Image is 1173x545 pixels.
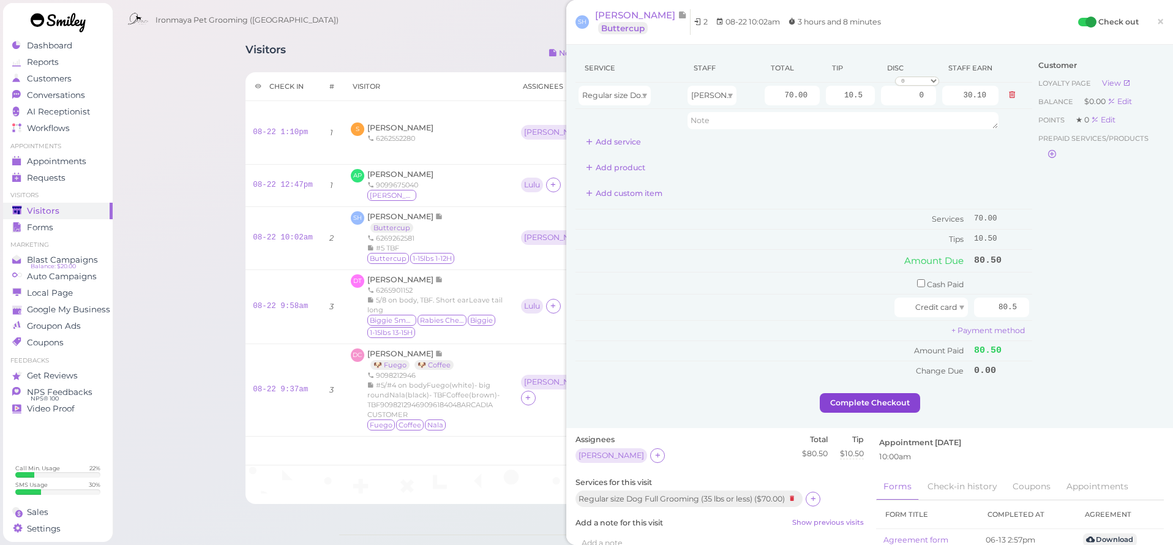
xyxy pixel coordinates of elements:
[367,133,433,143] div: 6262552280
[329,81,334,91] div: #
[3,203,113,219] a: Visitors
[575,272,971,295] td: Cash Paid
[575,230,971,249] td: Tips
[3,301,113,318] a: Google My Business
[3,120,113,137] a: Workflows
[3,54,113,70] a: Reports
[3,252,113,268] a: Blast Campaigns Balance: $20.00
[3,153,113,170] a: Appointments
[3,318,113,334] a: Groupon Ads
[367,296,503,314] span: 5/8 on body, TBF. Short earLeave tail long
[3,521,113,537] a: Settings
[823,54,878,83] th: Tip
[253,302,308,310] a: 08-22 9:58am
[253,385,308,394] a: 08-22 9:37am
[703,17,708,26] span: 2
[3,268,113,285] a: Auto Campaigns
[579,451,644,460] div: [PERSON_NAME]
[1038,132,1149,145] span: Prepaid services/products
[367,381,500,419] span: #5/#4 on bodyFuego(white)- big roundNala(black)- TBFCoffee(brown)- TBF90982129469096184048ARCADIA...
[410,253,454,264] span: 1-15lbs 1-12H
[367,180,433,190] div: 9099675040
[1102,78,1131,88] a: View
[1076,115,1091,124] span: ★ 0
[329,302,334,311] i: 3
[575,184,673,203] button: Add custom item
[367,233,455,243] div: 6269262581
[367,123,433,132] span: [PERSON_NAME]
[575,209,971,230] td: Services
[971,209,1032,230] td: 70.00
[3,400,113,417] a: Video Proof
[678,9,687,21] span: Note
[978,500,1076,529] th: Completed at
[27,255,98,265] span: Blast Campaigns
[367,212,435,221] span: [PERSON_NAME]
[367,212,443,232] a: [PERSON_NAME] Buttercup
[253,233,313,242] a: 08-22 10:02am
[879,451,1161,462] div: 10:00am
[253,181,313,189] a: 08-22 12:47pm
[418,315,467,326] span: Rabies Checked
[370,360,410,370] a: 🐶 Fuego
[3,219,113,236] a: Forms
[367,327,415,338] span: 1-15lbs 13-15H
[1107,97,1132,106] div: Edit
[351,211,364,225] span: SH
[367,190,416,201] span: Lucy
[245,43,286,66] h1: Visitors
[1084,97,1107,106] span: $0.00
[89,481,100,489] div: 30 %
[414,360,454,370] a: 🐶 Coffee
[245,72,320,101] th: Check in
[367,349,460,369] a: [PERSON_NAME] 🐶 Fuego 🐶 Coffee
[840,448,864,459] div: $10.50
[521,178,546,194] div: Lulu
[3,37,113,54] a: Dashboard
[367,275,443,284] a: [PERSON_NAME]
[27,507,48,517] span: Sales
[971,230,1032,249] td: 10.50
[1091,115,1115,124] div: Edit
[3,191,113,200] li: Visitors
[3,504,113,521] a: Sales
[939,54,1002,83] th: Staff earn
[3,241,113,249] li: Marketing
[878,54,939,83] th: Discount
[15,481,48,489] div: SMS Usage
[27,40,72,51] span: Dashboard
[575,132,651,152] button: Add service
[974,345,1002,356] span: 80.50
[376,244,399,252] span: #5 TBF
[879,437,961,448] label: Appointment [DATE]
[27,404,75,414] span: Video Proof
[840,434,864,445] label: Tip
[595,9,678,21] span: [PERSON_NAME]
[27,271,97,282] span: Auto Campaigns
[367,253,409,264] span: Buttercup
[521,375,621,391] div: [PERSON_NAME] Lulu
[514,72,631,101] th: Assignees
[575,15,589,29] span: SH
[253,446,1032,456] h5: 🎉 Total 5 visits [DATE].
[575,477,864,488] label: Services for this visit
[15,464,60,472] div: Call Min. Usage
[595,9,691,35] a: [PERSON_NAME] Buttercup
[367,419,395,430] span: Fuego
[916,366,964,375] span: Change Due
[27,206,59,216] span: Visitors
[904,255,964,266] span: Amount Due
[367,315,416,326] span: Biggie Smalls
[351,122,364,136] span: S
[521,299,546,315] div: Lulu
[521,125,596,141] div: [PERSON_NAME]
[684,54,762,83] th: Staff
[27,173,66,183] span: Requests
[351,348,364,362] span: DC
[951,326,1025,335] a: + Payment method
[524,378,590,386] div: [PERSON_NAME]
[802,434,828,445] label: Total
[539,43,592,63] button: Notes
[575,434,615,445] label: Assignees
[883,535,948,544] a: Agreement form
